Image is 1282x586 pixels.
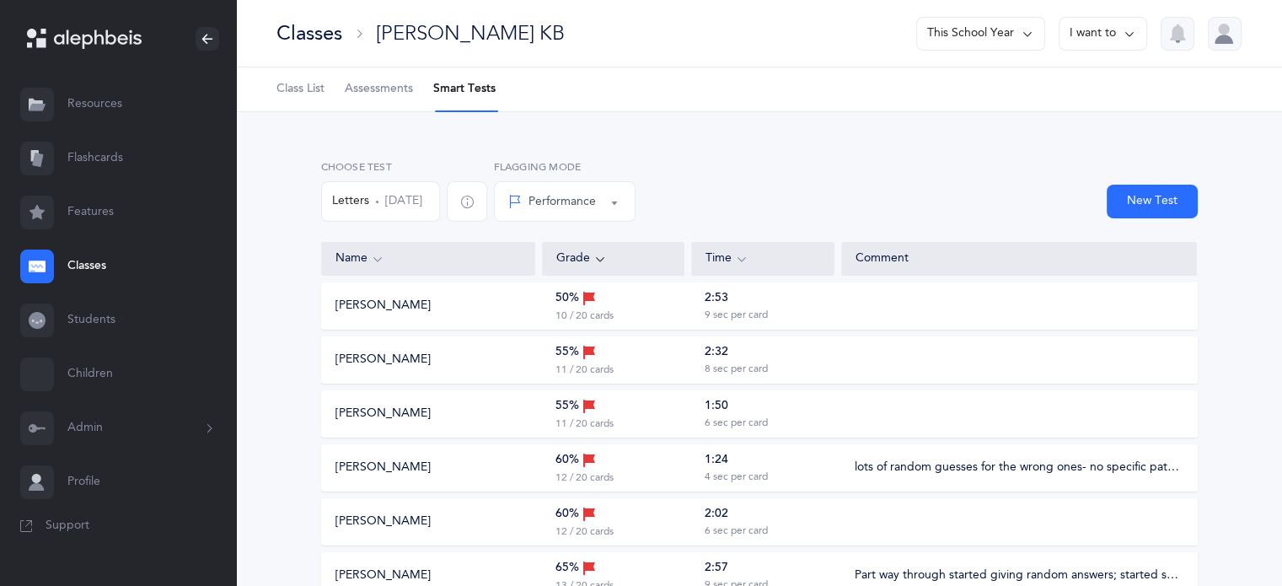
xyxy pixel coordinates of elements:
[335,298,431,315] button: [PERSON_NAME]
[335,250,521,268] div: Name
[705,560,728,577] div: 2:57
[556,250,671,268] div: Grade
[705,417,768,430] div: 6 sec per card
[555,309,614,323] div: 10 / 20 cards
[705,250,820,268] div: Time
[705,470,768,484] div: 4 sec per card
[855,567,1183,584] div: Part way through started giving random answers; started solid except for vav and daled.
[555,289,596,308] div: 50%
[494,159,636,175] label: Flagging Mode
[705,363,768,376] div: 8 sec per card
[508,193,596,211] div: Performance
[1107,185,1198,218] button: New Test
[855,460,1183,476] div: lots of random guesses for the wrong ones- no specific pattern to it.
[705,344,728,361] div: 2:32
[705,309,768,322] div: 9 sec per card
[705,524,768,538] div: 6 sec per card
[555,505,596,524] div: 60%
[555,343,596,362] div: 55%
[335,567,431,584] button: [PERSON_NAME]
[335,406,431,422] button: [PERSON_NAME]
[856,250,1183,267] div: Comment
[555,397,596,416] div: 55%
[332,193,369,210] span: Letters
[276,81,325,98] span: Class List
[705,398,728,415] div: 1:50
[335,352,431,368] button: [PERSON_NAME]
[705,452,728,469] div: 1:24
[276,19,342,47] div: Classes
[555,525,614,539] div: 12 / 20 cards
[705,290,728,307] div: 2:53
[1059,17,1147,51] button: I want to
[335,513,431,530] button: [PERSON_NAME]
[555,471,614,485] div: 12 / 20 cards
[916,17,1045,51] button: This School Year
[376,19,565,47] div: [PERSON_NAME] KB
[494,181,636,222] button: Performance
[555,417,614,431] div: 11 / 20 cards
[321,159,440,175] label: Choose Test
[335,460,431,476] button: [PERSON_NAME]
[555,363,614,377] div: 11 / 20 cards
[555,451,596,470] div: 60%
[345,81,413,98] span: Assessments
[555,559,596,578] div: 65%
[321,181,440,222] button: Letters [DATE]
[705,506,728,523] div: 2:02
[46,518,89,535] span: Support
